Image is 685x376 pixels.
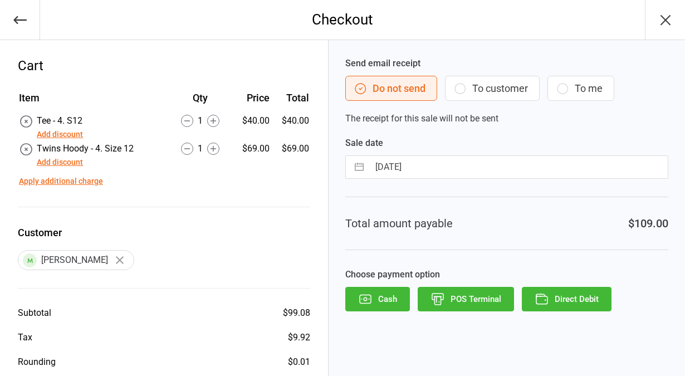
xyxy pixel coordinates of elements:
div: Rounding [18,355,56,369]
div: $40.00 [233,114,270,128]
button: Add discount [37,129,83,140]
button: Cash [345,287,410,311]
div: 1 [168,114,232,128]
div: Price [233,90,270,105]
span: Twins Hoody - 4. Size 12 [37,143,134,154]
th: Item [19,90,167,113]
div: $69.00 [233,142,270,155]
button: POS Terminal [418,287,514,311]
div: Tax [18,331,32,344]
div: Cart [18,56,310,76]
label: Choose payment option [345,268,668,281]
div: 1 [168,142,232,155]
div: $9.92 [288,331,310,344]
div: $99.08 [283,306,310,320]
div: $109.00 [628,215,668,232]
label: Sale date [345,136,668,150]
label: Customer [18,225,310,240]
button: To customer [445,76,540,101]
div: [PERSON_NAME] [18,250,134,270]
label: Send email receipt [345,57,668,70]
span: Tee - 4. S12 [37,115,82,126]
div: Subtotal [18,306,51,320]
th: Qty [168,90,232,113]
button: Apply additional charge [19,175,103,187]
td: $40.00 [274,114,309,141]
div: $0.01 [288,355,310,369]
button: Do not send [345,76,437,101]
button: To me [547,76,614,101]
th: Total [274,90,309,113]
td: $69.00 [274,142,309,169]
div: The receipt for this sale will not be sent [345,57,668,125]
div: Total amount payable [345,215,453,232]
button: Direct Debit [522,287,611,311]
button: Add discount [37,157,83,168]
